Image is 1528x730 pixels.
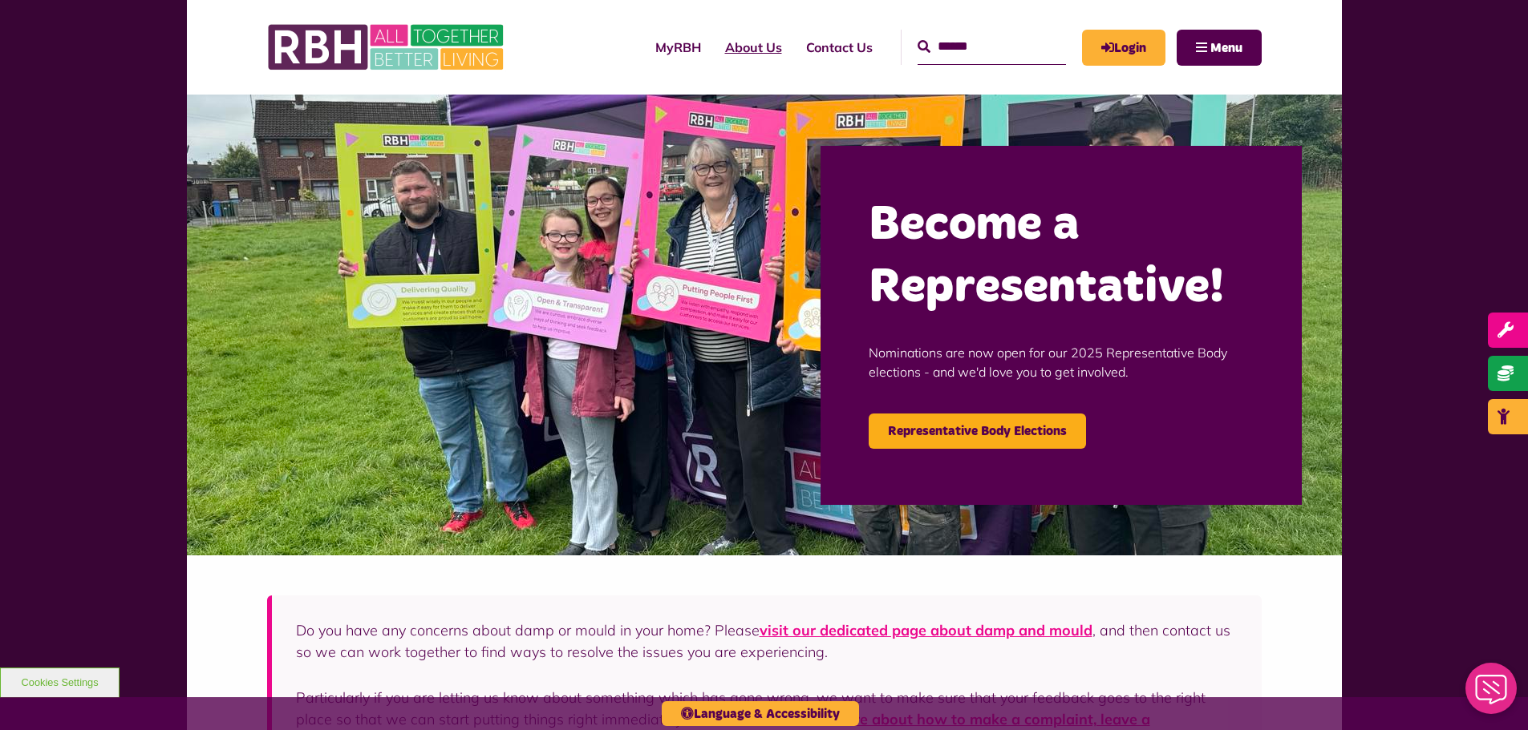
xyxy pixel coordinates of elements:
input: Search [918,30,1066,64]
a: MyRBH [1082,30,1165,66]
p: Do you have any concerns about damp or mould in your home? Please , and then contact us so we can... [296,619,1238,663]
img: RBH [267,16,508,79]
iframe: Netcall Web Assistant for live chat [1456,658,1528,730]
a: MyRBH [643,26,713,69]
a: Representative Body Elections [869,413,1086,449]
span: Menu [1210,42,1242,54]
a: Contact Us [794,26,885,69]
a: About Us [713,26,794,69]
button: Language & Accessibility [662,701,859,726]
img: Image (22) [187,95,1342,555]
button: Navigation [1177,30,1262,66]
h2: Become a Representative! [869,194,1254,319]
a: visit our dedicated page about damp and mould [760,621,1092,639]
p: Nominations are now open for our 2025 Representative Body elections - and we'd love you to get in... [869,319,1254,405]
